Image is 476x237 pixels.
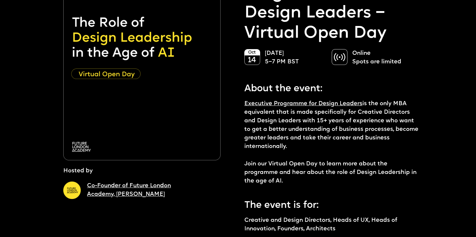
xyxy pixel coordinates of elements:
p: Creative and Design Directors, Heads of UX, Heads of Innovation, Founders, Architects [244,216,419,233]
p: Hosted by [63,167,93,175]
img: A yellow circle with Future London Academy logo [63,182,81,199]
p: The event is for: [244,195,419,213]
p: [DATE] 5–7 PM BST [265,49,325,66]
a: Co-Founder of Future London Academy, [PERSON_NAME] [87,183,171,197]
p: About the event: [244,78,419,96]
a: Executive Programme for Design Leaders [244,101,362,107]
p: Online Spots are limited [352,49,413,66]
p: is the only MBA equivalent that is made specifically for Creative Directors and Design Leaders wi... [244,99,419,185]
